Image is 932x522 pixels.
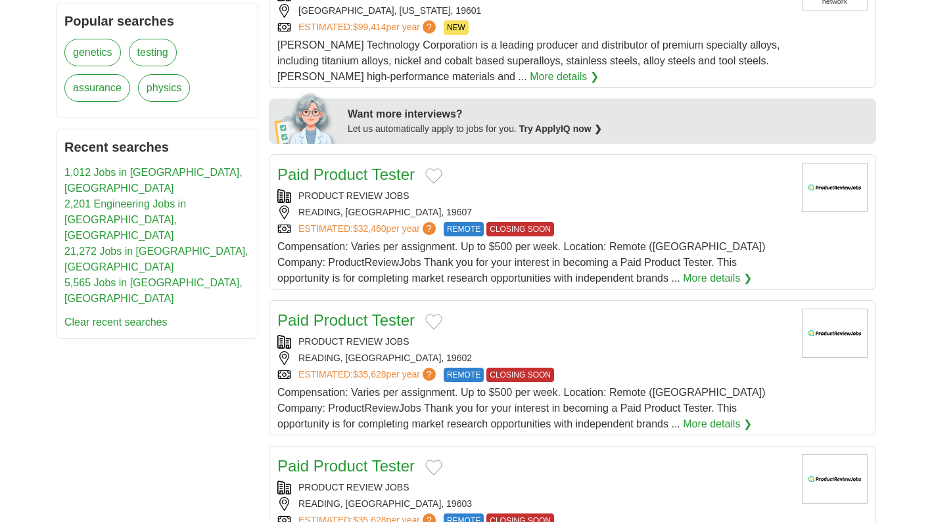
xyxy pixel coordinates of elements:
[64,11,250,31] h2: Popular searches
[277,387,766,429] span: Compensation: Varies per assignment. Up to $500 per week. Location: Remote ([GEOGRAPHIC_DATA]) Co...
[425,314,442,330] button: Add to favorite jobs
[423,222,436,235] span: ?
[277,241,766,284] span: Compensation: Varies per assignment. Up to $500 per week. Location: Remote ([GEOGRAPHIC_DATA]) Co...
[444,368,484,382] span: REMOTE
[277,335,791,349] div: PRODUCT REVIEW JOBS
[444,222,484,236] span: REMOTE
[423,368,436,381] span: ?
[64,316,168,328] a: Clear recent searches
[353,223,386,234] span: $32,460
[802,454,868,504] img: Company logo
[348,106,868,122] div: Want more interviews?
[486,368,554,382] span: CLOSING SOON
[64,137,250,157] h2: Recent searches
[277,481,791,494] div: PRODUCT REVIEW JOBS
[519,123,602,134] a: Try ApplyIQ now ❯
[64,167,243,194] a: 1,012 Jobs in [GEOGRAPHIC_DATA], [GEOGRAPHIC_DATA]
[64,39,121,66] a: genetics
[277,311,415,329] a: Paid Product Tester
[298,368,438,382] a: ESTIMATED:$35,628per year?
[277,206,791,219] div: READING, [GEOGRAPHIC_DATA], 19607
[138,74,190,102] a: physics
[530,69,599,85] a: More details ❯
[64,246,248,272] a: 21,272 Jobs in [GEOGRAPHIC_DATA], [GEOGRAPHIC_DATA]
[277,4,791,18] div: [GEOGRAPHIC_DATA], [US_STATE], 19601
[129,39,177,66] a: testing
[64,277,243,304] a: 5,565 Jobs in [GEOGRAPHIC_DATA], [GEOGRAPHIC_DATA]
[277,457,415,475] a: Paid Product Tester
[64,198,186,241] a: 2,201 Engineering Jobs in [GEOGRAPHIC_DATA], [GEOGRAPHIC_DATA]
[277,497,791,511] div: READING, [GEOGRAPHIC_DATA], 19603
[277,189,791,203] div: PRODUCT REVIEW JOBS
[802,163,868,212] img: Company logo
[353,22,386,32] span: $99,414
[423,20,436,33] span: ?
[486,222,554,236] span: CLOSING SOON
[298,222,438,236] a: ESTIMATED:$32,460per year?
[298,20,438,35] a: ESTIMATED:$99,414per year?
[353,369,386,380] span: $35,628
[683,271,752,286] a: More details ❯
[425,460,442,475] button: Add to favorite jobs
[274,91,338,144] img: apply-iq-scientist.png
[683,416,752,432] a: More details ❯
[425,168,442,184] button: Add to favorite jobs
[444,20,469,35] span: NEW
[64,74,130,102] a: assurance
[277,165,415,183] a: Paid Product Tester
[802,309,868,358] img: Company logo
[277,351,791,365] div: READING, [GEOGRAPHIC_DATA], 19602
[348,122,868,136] div: Let us automatically apply to jobs for you.
[277,39,780,82] span: [PERSON_NAME] Technology Corporation is a leading producer and distributor of premium specialty a...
